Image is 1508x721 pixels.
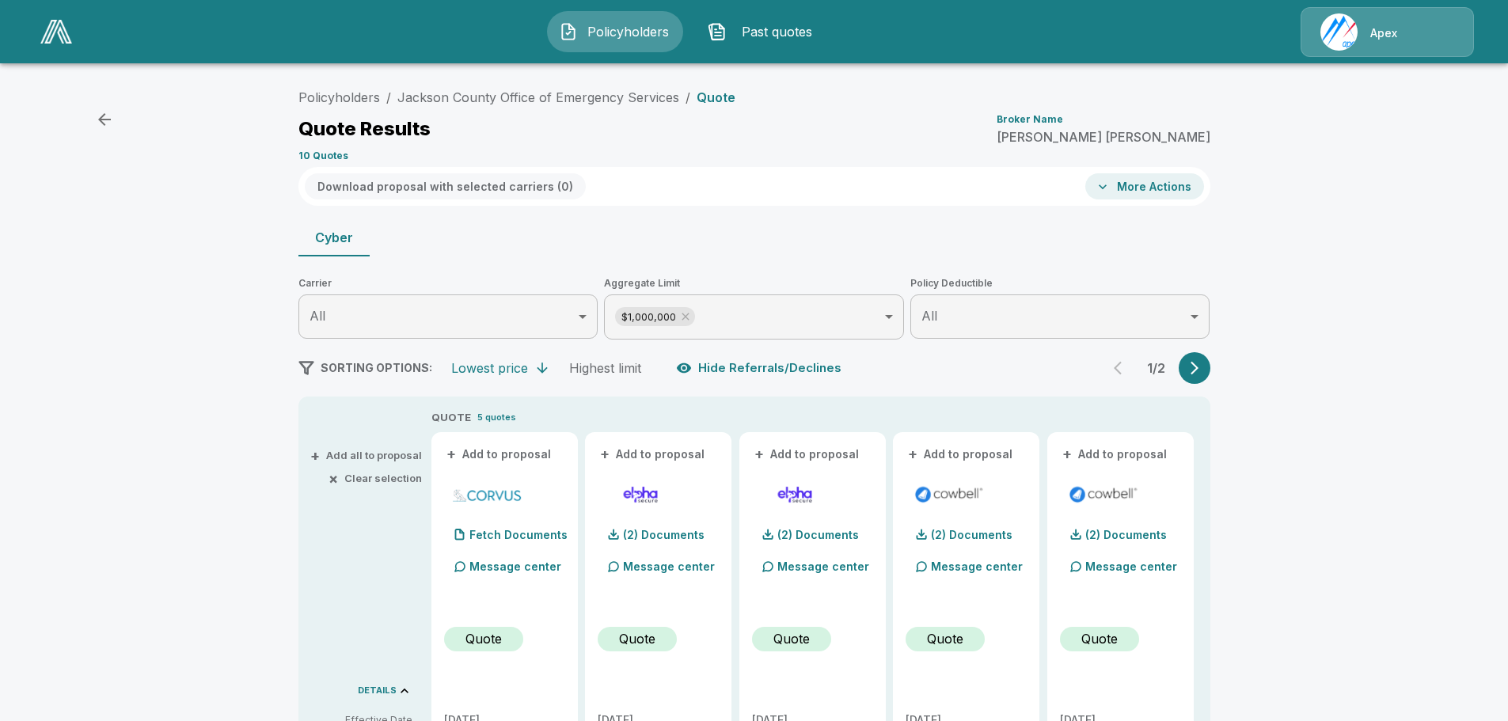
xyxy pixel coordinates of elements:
[910,275,1210,291] span: Policy Deductible
[1060,446,1171,463] button: +Add to proposal
[547,11,683,52] button: Policyholders IconPolicyholders
[931,558,1023,575] p: Message center
[40,20,72,44] img: AA Logo
[431,410,471,426] p: QUOTE
[906,446,1016,463] button: +Add to proposal
[1081,629,1118,648] p: Quote
[465,629,502,648] p: Quote
[777,558,869,575] p: Message center
[358,686,397,695] p: DETAILS
[733,22,820,41] span: Past quotes
[477,411,516,424] p: 5 quotes
[623,558,715,575] p: Message center
[298,88,735,107] nav: breadcrumb
[931,529,1012,541] p: (2) Documents
[444,446,555,463] button: +Add to proposal
[777,529,859,541] p: (2) Documents
[450,483,524,507] img: corvuscybersurplus
[604,483,678,507] img: elphacyberenhanced
[446,449,456,460] span: +
[754,449,764,460] span: +
[997,131,1210,143] p: [PERSON_NAME] [PERSON_NAME]
[1062,449,1072,460] span: +
[615,308,682,326] span: $1,000,000
[298,120,431,139] p: Quote Results
[310,450,320,461] span: +
[397,89,679,105] a: Jackson County Office of Emergency Services
[469,529,568,541] p: Fetch Documents
[598,446,708,463] button: +Add to proposal
[752,446,863,463] button: +Add to proposal
[604,275,904,291] span: Aggregate Limit
[686,88,690,107] li: /
[697,91,735,104] p: Quote
[451,360,528,376] div: Lowest price
[310,308,325,324] span: All
[313,450,422,461] button: +Add all to proposal
[298,275,598,291] span: Carrier
[773,629,810,648] p: Quote
[673,353,848,383] button: Hide Referrals/Declines
[298,218,370,256] button: Cyber
[584,22,671,41] span: Policyholders
[921,308,937,324] span: All
[298,89,380,105] a: Policyholders
[298,151,348,161] p: 10 Quotes
[305,173,586,199] button: Download proposal with selected carriers (0)
[927,629,963,648] p: Quote
[912,483,986,507] img: cowbellp250
[1085,558,1177,575] p: Message center
[997,115,1063,124] p: Broker Name
[321,361,432,374] span: SORTING OPTIONS:
[1085,529,1167,541] p: (2) Documents
[469,558,561,575] p: Message center
[758,483,832,507] img: elphacyberstandard
[696,11,832,52] button: Past quotes IconPast quotes
[623,529,705,541] p: (2) Documents
[332,473,422,484] button: ×Clear selection
[386,88,391,107] li: /
[559,22,578,41] img: Policyholders Icon
[708,22,727,41] img: Past quotes Icon
[329,473,338,484] span: ×
[615,307,695,326] div: $1,000,000
[1066,483,1140,507] img: cowbellp100
[1141,362,1172,374] p: 1 / 2
[1085,173,1204,199] button: More Actions
[569,360,641,376] div: Highest limit
[908,449,917,460] span: +
[600,449,610,460] span: +
[619,629,655,648] p: Quote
